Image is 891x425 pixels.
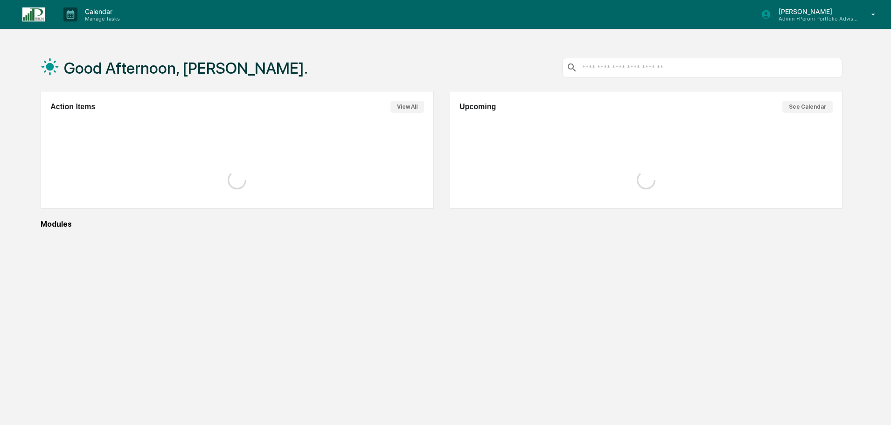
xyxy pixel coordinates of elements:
div: Modules [41,220,842,229]
button: See Calendar [782,101,833,113]
p: Manage Tasks [77,15,125,22]
h2: Action Items [50,103,95,111]
h2: Upcoming [459,103,496,111]
h1: Good Afternoon, [PERSON_NAME]. [64,59,308,77]
p: Admin • Peroni Portfolio Advisors [771,15,858,22]
button: View All [390,101,424,113]
img: logo [22,7,45,21]
p: Calendar [77,7,125,15]
p: [PERSON_NAME] [771,7,858,15]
